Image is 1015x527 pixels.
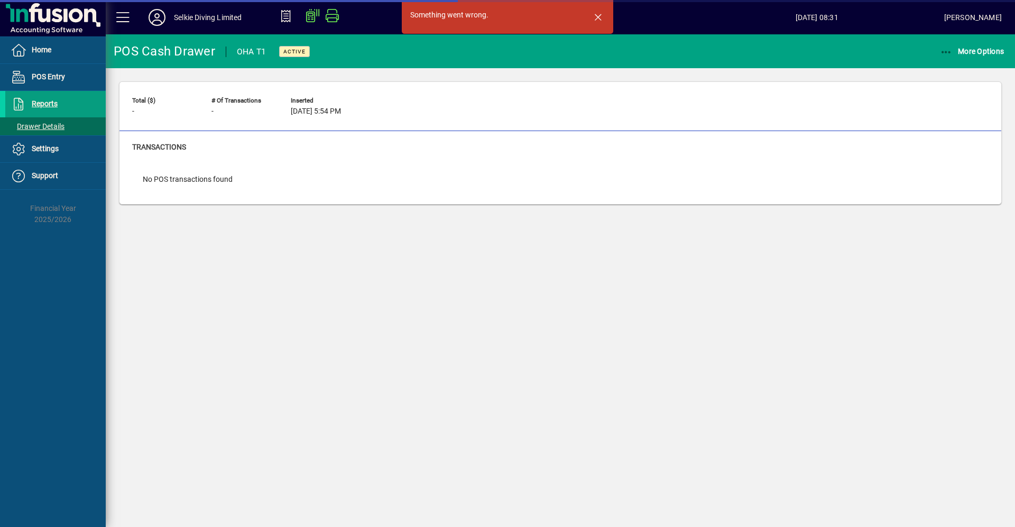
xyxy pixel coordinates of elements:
[211,97,275,104] span: # of Transactions
[114,43,215,60] div: POS Cash Drawer
[283,48,306,55] span: Active
[32,45,51,54] span: Home
[944,9,1002,26] div: [PERSON_NAME]
[132,97,196,104] span: Total ($)
[32,99,58,108] span: Reports
[5,37,106,63] a: Home
[32,72,65,81] span: POS Entry
[5,163,106,189] a: Support
[32,171,58,180] span: Support
[174,9,242,26] div: Selkie Diving Limited
[132,163,243,196] div: No POS transactions found
[937,42,1007,61] button: More Options
[132,107,134,116] span: -
[32,144,59,153] span: Settings
[5,64,106,90] a: POS Entry
[132,143,186,151] span: Transactions
[291,107,341,116] span: [DATE] 5:54 PM
[690,9,944,26] span: [DATE] 08:31
[11,122,64,131] span: Drawer Details
[237,43,266,60] div: OHA T1
[5,117,106,135] a: Drawer Details
[5,136,106,162] a: Settings
[940,47,1004,56] span: More Options
[211,107,214,116] span: -
[140,8,174,27] button: Profile
[291,97,354,104] span: Inserted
